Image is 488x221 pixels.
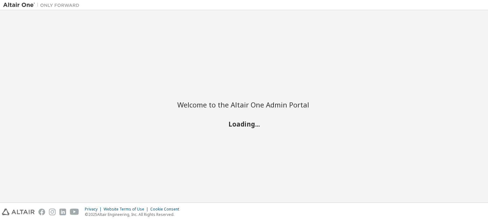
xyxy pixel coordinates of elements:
[85,212,183,217] p: © 2025 Altair Engineering, Inc. All Rights Reserved.
[3,2,83,8] img: Altair One
[177,120,311,128] h2: Loading...
[177,100,311,109] h2: Welcome to the Altair One Admin Portal
[85,207,104,212] div: Privacy
[2,209,35,215] img: altair_logo.svg
[59,209,66,215] img: linkedin.svg
[38,209,45,215] img: facebook.svg
[49,209,56,215] img: instagram.svg
[150,207,183,212] div: Cookie Consent
[70,209,79,215] img: youtube.svg
[104,207,150,212] div: Website Terms of Use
